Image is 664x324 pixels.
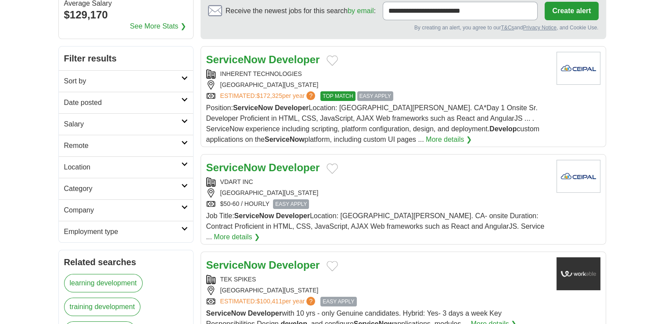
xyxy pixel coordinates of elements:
div: INHERENT TECHNOLOGIES [206,69,549,79]
h2: Sort by [64,76,181,86]
strong: ServiceNow [206,54,266,65]
strong: Developer [248,310,282,317]
span: $172,325 [256,92,282,99]
div: [GEOGRAPHIC_DATA][US_STATE] [206,188,549,198]
strong: Developer [269,54,319,65]
strong: ServiceNow [206,162,266,173]
div: TEK SPIKES [206,275,549,284]
strong: Developer [269,259,319,271]
span: EASY APPLY [357,91,393,101]
div: $129,170 [64,7,188,23]
strong: ServiceNow [206,259,266,271]
span: EASY APPLY [320,297,356,306]
strong: Develop [489,125,517,133]
h2: Date posted [64,97,181,108]
a: training development [64,298,141,316]
h2: Category [64,184,181,194]
a: ESTIMATED:$172,325per year? [220,91,317,101]
a: learning development [64,274,143,292]
a: Sort by [59,70,193,92]
h2: Filter results [59,47,193,70]
img: Company logo [556,160,600,193]
div: [GEOGRAPHIC_DATA][US_STATE] [206,286,549,295]
a: Employment type [59,221,193,242]
div: By creating an alert, you agree to our and , and Cookie Use. [208,24,599,32]
button: Create alert [545,2,598,20]
a: More details ❯ [214,232,260,242]
div: [GEOGRAPHIC_DATA][US_STATE] [206,80,549,90]
a: Date posted [59,92,193,113]
div: $50-60 / HOURLY [206,199,549,209]
span: ? [306,297,315,306]
h2: Location [64,162,181,173]
img: Company logo [556,52,600,85]
strong: Developer [275,104,309,112]
h2: Remote [64,140,181,151]
strong: ServiceNow [233,104,273,112]
img: Company logo [556,257,600,290]
h2: Company [64,205,181,216]
a: T&Cs [501,25,514,31]
a: ServiceNow Developer [206,259,320,271]
a: Privacy Notice [523,25,556,31]
span: Receive the newest jobs for this search : [226,6,376,16]
div: VDART INC [206,177,549,187]
strong: Developer [276,212,310,220]
a: ESTIMATED:$100,411per year? [220,297,317,306]
h2: Related searches [64,256,188,269]
strong: ServiceNow [206,310,246,317]
strong: ServiceNow [265,136,305,143]
a: Location [59,156,193,178]
span: ? [306,91,315,100]
a: Salary [59,113,193,135]
a: ServiceNow Developer [206,54,320,65]
span: EASY APPLY [273,199,309,209]
h2: Salary [64,119,181,130]
span: Position: Location: [GEOGRAPHIC_DATA][PERSON_NAME]. CA*Day 1 Onsite Sr. Developer Proficient in H... [206,104,540,143]
span: Job Title: Location: [GEOGRAPHIC_DATA][PERSON_NAME]. CA- onsite Duration: Contract Proficient in ... [206,212,545,241]
a: ServiceNow Developer [206,162,320,173]
strong: Developer [269,162,319,173]
a: Category [59,178,193,199]
a: Company [59,199,193,221]
strong: ServiceNow [234,212,274,220]
span: $100,411 [256,298,282,305]
button: Add to favorite jobs [327,163,338,174]
h2: Employment type [64,227,181,237]
a: Remote [59,135,193,156]
button: Add to favorite jobs [327,261,338,271]
a: by email [348,7,374,14]
button: Add to favorite jobs [327,55,338,66]
a: More details ❯ [426,134,472,145]
span: TOP MATCH [320,91,355,101]
a: See More Stats ❯ [130,21,186,32]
